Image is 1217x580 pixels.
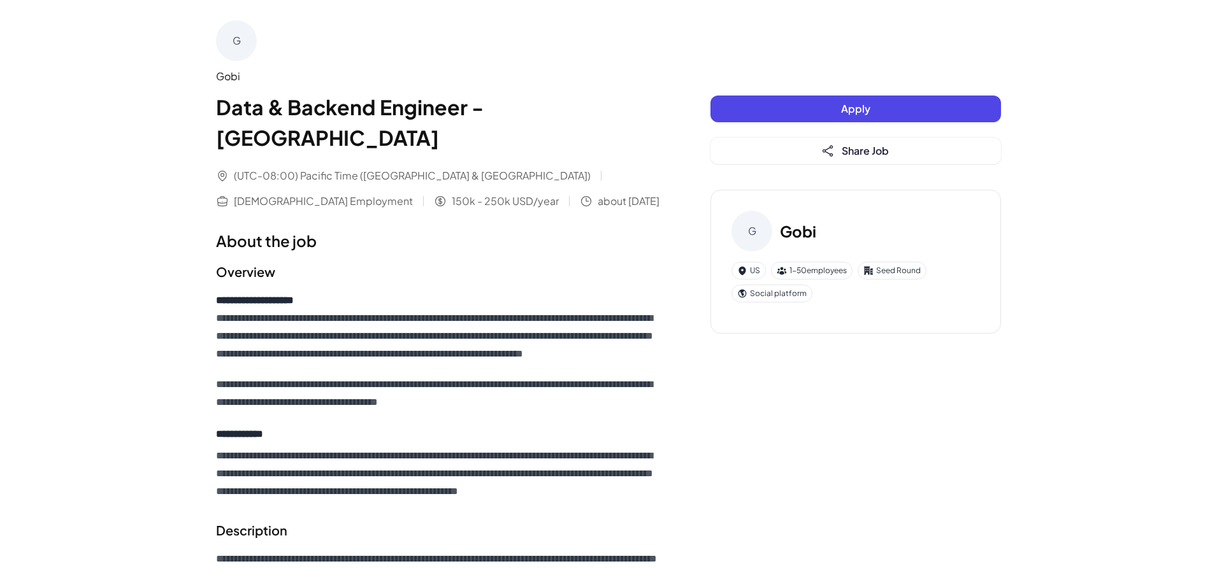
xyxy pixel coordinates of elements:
div: Social platform [731,285,812,302]
span: Share Job [842,144,889,157]
div: Gobi [216,69,659,84]
h1: About the job [216,229,659,252]
div: US [731,262,766,279]
h3: Gobi [780,220,816,243]
h2: Overview [216,262,659,281]
span: 150k - 250k USD/year [452,194,559,209]
h1: Data & Backend Engineer - [GEOGRAPHIC_DATA] [216,92,659,153]
span: (UTC-08:00) Pacific Time ([GEOGRAPHIC_DATA] & [GEOGRAPHIC_DATA]) [234,168,591,183]
h2: Description [216,521,659,540]
span: Apply [841,102,870,115]
button: Apply [710,95,1001,122]
span: about [DATE] [598,194,659,209]
button: Share Job [710,138,1001,164]
div: 1-50 employees [771,262,853,279]
span: [DEMOGRAPHIC_DATA] Employment [234,194,413,209]
div: Seed Round [858,262,926,279]
div: G [731,211,772,251]
div: G [216,20,257,61]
